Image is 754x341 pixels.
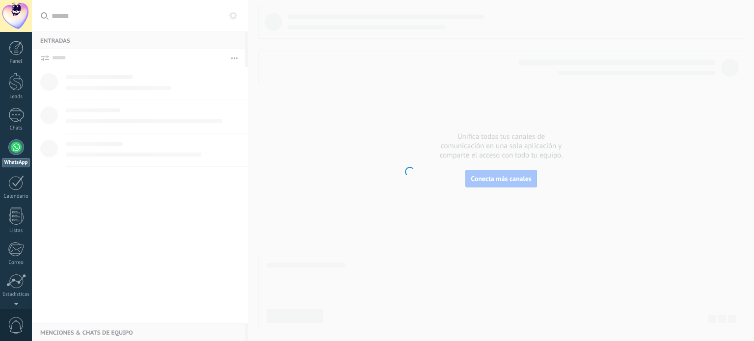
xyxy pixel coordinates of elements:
[2,291,30,298] div: Estadísticas
[2,228,30,234] div: Listas
[2,158,30,167] div: WhatsApp
[2,193,30,200] div: Calendario
[2,94,30,100] div: Leads
[2,125,30,131] div: Chats
[2,58,30,65] div: Panel
[2,260,30,266] div: Correo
